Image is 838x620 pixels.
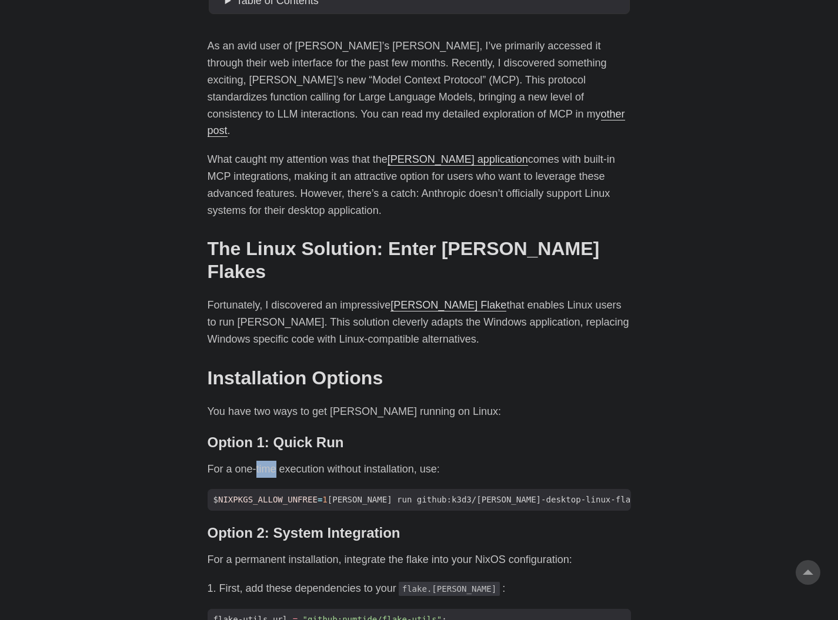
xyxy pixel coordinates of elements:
[796,560,820,585] a: go to top
[388,153,528,165] a: [PERSON_NAME] application
[208,367,631,389] h2: Installation Options
[318,495,322,504] span: =
[208,403,631,420] p: You have two ways to get [PERSON_NAME] running on Linux:
[219,580,631,597] li: First, add these dependencies to your :
[208,525,631,542] h3: Option 2: System Integration
[208,297,631,347] p: Fortunately, I discovered an impressive that enables Linux users to run [PERSON_NAME]. This solut...
[208,551,631,568] p: For a permanent installation, integrate the flake into your NixOS configuration:
[208,494,692,506] span: $ [PERSON_NAME] run github:k3d3/[PERSON_NAME]-desktop-linux-flake --impure
[208,38,631,139] p: As an avid user of [PERSON_NAME]’s [PERSON_NAME], I’ve primarily accessed it through their web in...
[322,495,327,504] span: 1
[208,434,631,451] h3: Option 1: Quick Run
[218,495,318,504] span: NIXPKGS_ALLOW_UNFREE
[208,461,631,478] p: For a one-time execution without installation, use:
[208,108,625,137] a: other post
[390,299,506,311] a: [PERSON_NAME] Flake
[208,237,631,283] h2: The Linux Solution: Enter [PERSON_NAME] Flakes
[399,582,500,596] code: flake.[PERSON_NAME]
[208,151,631,219] p: What caught my attention was that the comes with built-in MCP integrations, making it an attracti...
